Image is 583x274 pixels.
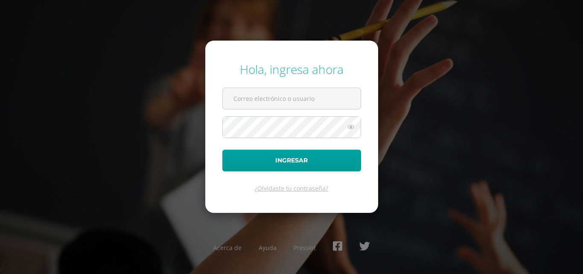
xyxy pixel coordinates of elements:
[222,150,361,171] button: Ingresar
[259,244,277,252] a: Ayuda
[213,244,242,252] a: Acerca de
[222,61,361,77] div: Hola, ingresa ahora
[294,244,316,252] a: Presskit
[255,184,328,192] a: ¿Olvidaste tu contraseña?
[223,88,361,109] input: Correo electrónico o usuario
